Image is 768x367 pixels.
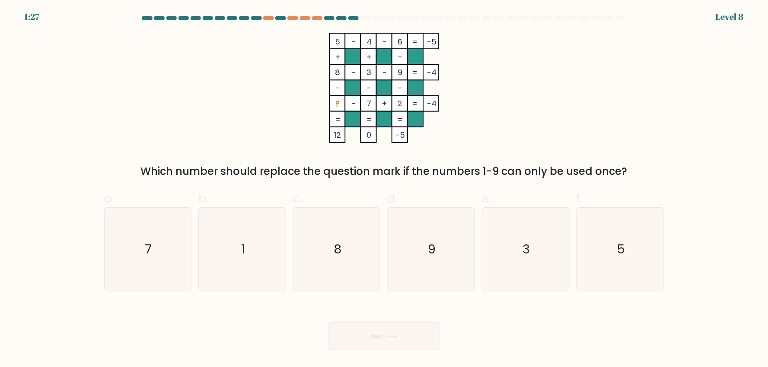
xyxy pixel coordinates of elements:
[24,10,39,23] div: 1:27
[427,67,437,78] tspan: -4
[366,82,371,93] tspan: -
[293,190,303,207] span: c.
[366,67,371,78] tspan: 3
[412,98,417,109] tspan: =
[334,241,341,258] text: 8
[412,67,417,78] tspan: =
[351,67,356,78] tspan: -
[335,114,341,125] tspan: =
[241,241,245,258] text: 1
[577,190,583,207] span: f.
[398,67,402,78] tspan: 9
[427,36,437,47] tspan: -5
[428,241,436,258] text: 9
[109,164,659,179] div: Which number should replace the question mark if the numbers 1-9 can only be used once?
[351,98,356,109] tspan: -
[427,98,437,109] tspan: -4
[482,190,491,207] span: e.
[366,51,372,62] tspan: +
[617,241,625,258] text: 5
[398,36,402,47] tspan: 6
[382,67,387,78] tspan: -
[198,190,209,207] span: b.
[716,10,744,23] div: Level 8
[351,36,356,47] tspan: -
[382,36,387,47] tspan: -
[335,36,340,47] tspan: 5
[398,98,402,109] tspan: 2
[334,130,341,140] tspan: 12
[398,51,402,62] tspan: -
[328,323,440,350] button: Next
[523,241,530,258] text: 3
[335,67,340,78] tspan: 8
[382,98,387,109] tspan: +
[387,190,398,207] span: d.
[366,36,371,47] tspan: 4
[335,82,340,93] tspan: -
[366,114,372,125] tspan: =
[335,51,341,62] tspan: +
[104,190,115,207] span: a.
[366,98,371,109] tspan: 7
[145,241,152,258] text: 7
[397,114,403,125] tspan: =
[398,82,402,93] tspan: -
[335,98,340,109] tspan: ?
[366,130,371,140] tspan: 0
[412,36,417,47] tspan: =
[395,130,405,140] tspan: -5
